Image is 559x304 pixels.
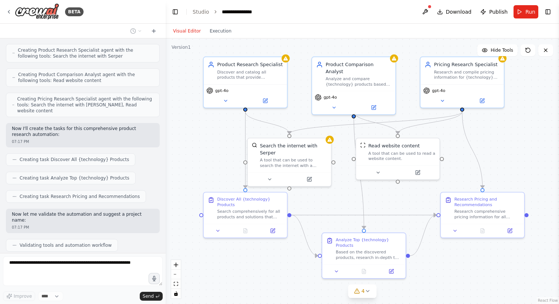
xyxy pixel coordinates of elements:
g: Edge from b595703a-66f1-4307-b11d-86657dc28d2b to 42f8aa3f-82a1-42ec-b369-8df7df0112ff [394,112,465,134]
button: 4 [348,284,377,298]
g: Edge from 2cf555de-32d5-488c-b8ea-9af795bcfe63 to 1c89dd34-65f4-4372-9aba-47e2b4f27e0f [242,112,292,134]
button: Show right sidebar [543,7,553,17]
g: Edge from 2cf555de-32d5-488c-b8ea-9af795bcfe63 to afa500f7-6ad7-4611-bb8c-97e5e4261f2d [242,112,248,188]
span: Validating tools and automation workflow [20,242,112,248]
button: No output available [231,227,260,235]
span: Send [143,293,154,299]
div: Analyze Top {technology} ProductsBased on the discovered products, research in-depth the capabili... [322,232,406,279]
button: Open in side panel [399,168,437,177]
button: Send [140,292,163,301]
nav: breadcrumb [193,8,260,16]
div: 07:17 PM [12,139,154,144]
button: No output available [468,227,497,235]
p: Now I'll create the tasks for this comprehensive product research automation: [12,126,154,137]
g: Edge from b595703a-66f1-4307-b11d-86657dc28d2b to 4d45c24a-fa3e-4e9f-af1a-e9809c713b95 [459,112,486,188]
button: fit view [171,279,181,289]
span: Creating task Analyze Top {technology} Products [20,175,129,181]
button: Publish [477,5,511,18]
button: toggle interactivity [171,289,181,298]
span: Creating task Research Pricing and Recommendations [20,194,140,199]
button: Open in side panel [380,267,403,276]
button: Improve [3,291,35,301]
div: ScrapeWebsiteToolRead website contentA tool that can be used to read a website content. [355,138,440,180]
span: Creating Product Comparison Analyst agent with the following tools: Read website content [18,72,153,83]
p: Now let me validate the automation and suggest a project name: [12,212,154,223]
img: SerperDevTool [252,143,257,148]
g: Edge from afa500f7-6ad7-4611-bb8c-97e5e4261f2d to 4d45c24a-fa3e-4e9f-af1a-e9809c713b95 [291,212,436,218]
div: Search the internet with Serper [260,143,327,156]
g: Edge from afa500f7-6ad7-4611-bb8c-97e5e4261f2d to fd95a52a-a90d-4f3d-877c-728c741c0fc0 [291,212,318,259]
div: Analyze and compare {technology} products based on their capabilities, features, and performance ... [326,76,392,87]
button: Visual Editor [169,27,205,35]
img: ScrapeWebsiteTool [360,143,366,148]
span: Hide Tools [491,47,513,53]
g: Edge from b595703a-66f1-4307-b11d-86657dc28d2b to 1c89dd34-65f4-4372-9aba-47e2b4f27e0f [286,112,466,134]
button: Open in side panel [290,175,329,183]
button: Hide Tools [477,44,518,56]
div: Pricing Research SpecialistResearch and compile pricing information for {technology} products, in... [420,57,504,108]
span: Creating Product Research Specialist agent with the following tools: Search the internet with Serper [18,47,153,59]
div: Pricing Research Specialist [434,61,500,68]
div: SerperDevToolSearch the internet with SerperA tool that can be used to search the internet with a... [247,138,332,187]
button: Open in side panel [355,103,393,112]
span: Download [446,8,472,16]
div: 07:17 PM [12,225,154,230]
div: React Flow controls [171,260,181,298]
div: Product Research SpecialistDiscover and catalog all products that provide {technology}, identifyi... [203,57,288,108]
div: Based on the discovered products, research in-depth the capabilities and features of the most pro... [336,249,402,260]
div: Research Pricing and Recommendations [454,197,520,207]
span: Publish [489,8,508,16]
div: Research Pricing and RecommendationsResearch comprehensive pricing information for all identified... [440,192,525,238]
a: Studio [193,9,209,15]
button: zoom out [171,270,181,279]
button: Open in side panel [463,97,501,105]
button: Start a new chat [148,27,160,35]
div: Product Comparison Analyst [326,61,392,75]
span: gpt-4o [432,88,445,93]
span: Creating task Discover All {technology} Products [20,157,129,163]
div: Analyze Top {technology} Products [336,237,402,248]
div: A tool that can be used to search the internet with a search_query. Supports different search typ... [260,157,327,168]
button: Hide left sidebar [170,7,180,17]
button: Click to speak your automation idea [149,273,160,284]
button: Open in side panel [261,227,284,235]
a: React Flow attribution [538,298,558,303]
button: Run [514,5,538,18]
g: Edge from 0554c9c1-39ff-4d25-9aa8-9523a098db49 to fd95a52a-a90d-4f3d-877c-728c741c0fc0 [350,112,367,229]
button: Open in side panel [498,227,521,235]
div: Version 1 [172,44,191,50]
div: BETA [65,7,84,16]
img: Logo [15,3,59,20]
span: Run [525,8,535,16]
button: Open in side panel [246,97,284,105]
g: Edge from fd95a52a-a90d-4f3d-877c-728c741c0fc0 to 4d45c24a-fa3e-4e9f-af1a-e9809c713b95 [410,212,436,259]
button: Download [434,5,475,18]
div: A tool that can be used to read a website content. [368,151,435,161]
button: No output available [349,267,378,276]
div: Search comprehensively for all products and solutions that provide {technology}. Create a complet... [217,209,283,219]
span: gpt-4o [323,95,337,100]
div: Discover All {technology} Products [217,197,283,207]
span: Creating Pricing Research Specialist agent with the following tools: Search the internet with [PE... [17,96,153,114]
button: zoom in [171,260,181,270]
div: Research comprehensive pricing information for all identified {technology} products, including fr... [454,209,520,219]
button: Switch to previous chat [127,27,145,35]
div: Read website content [368,143,420,149]
div: Discover and catalog all products that provide {technology}, identifying the companies that devel... [217,69,283,80]
div: Product Comparison AnalystAnalyze and compare {technology} products based on their capabilities, ... [311,57,396,115]
button: Execution [205,27,236,35]
div: Research and compile pricing information for {technology} products, including subscription models... [434,69,500,80]
span: Improve [14,293,32,299]
span: 4 [362,287,365,295]
span: gpt-4o [215,88,228,93]
div: Product Research Specialist [217,61,283,68]
div: Discover All {technology} ProductsSearch comprehensively for all products and solutions that prov... [203,192,288,238]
